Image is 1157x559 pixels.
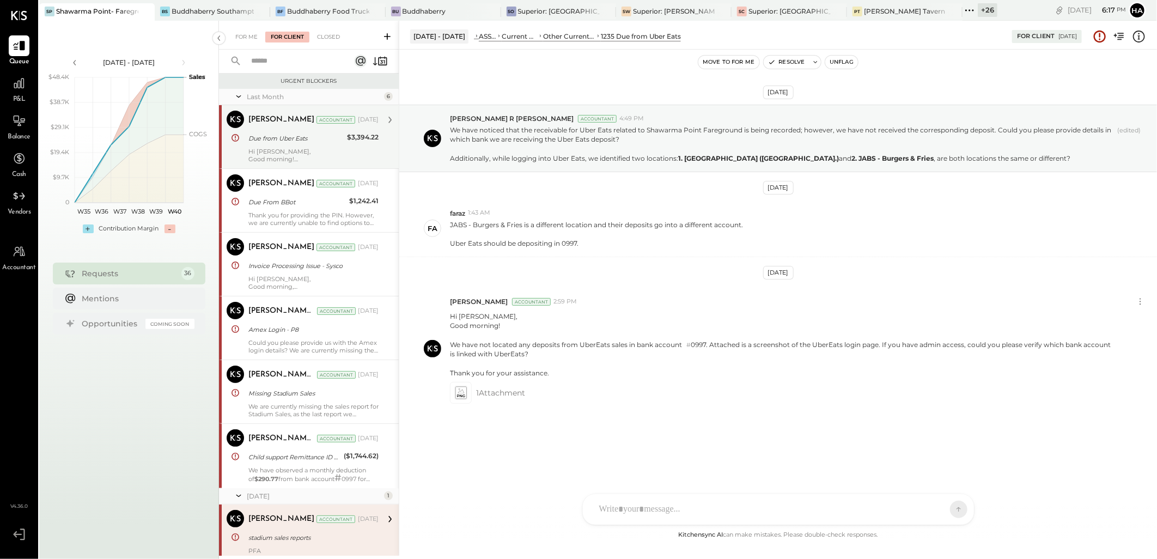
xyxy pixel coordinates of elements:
[248,275,379,290] div: Hi [PERSON_NAME], Good morning,
[578,115,617,123] div: Accountant
[48,73,69,81] text: $48.4K
[349,196,379,206] div: $1,242.41
[3,263,36,273] span: Accountant
[358,515,379,524] div: [DATE]
[287,7,369,16] div: Buddhaberry Food Truck
[502,32,538,41] div: Current Assets
[248,466,379,483] p: We have observed a monthly deduction of from bank account 0997 for child support remittance. Howe...
[450,340,1113,378] div: We have not located any deposits from UberEats sales in bank account 0997. Attached is a screensh...
[410,29,468,43] div: [DATE] - [DATE]
[748,7,831,16] div: Superior: [GEOGRAPHIC_DATA]
[1,148,38,180] a: Cash
[507,7,516,16] div: SO
[248,178,314,189] div: [PERSON_NAME]
[763,266,794,279] div: [DATE]
[1,35,38,67] a: Queue
[450,125,1113,163] p: We have noticed that the receivable for Uber Eats related to Shawarma Point Fareground is being r...
[479,32,496,41] div: ASSETS
[248,403,379,418] div: We are currently missing the sales report for Stadium Sales, as the last report we received was o...
[248,369,315,380] div: [PERSON_NAME] R [PERSON_NAME]
[247,92,381,101] div: Last Month
[65,198,69,206] text: 0
[512,298,551,306] div: Accountant
[95,208,108,215] text: W36
[763,86,794,99] div: [DATE]
[82,318,140,329] div: Opportunities
[224,77,393,85] div: Urgent Blockers
[83,224,94,233] div: +
[851,154,934,162] strong: 2. JABS - Burgers & Fries
[622,7,631,16] div: SW
[312,32,345,42] div: Closed
[450,209,465,218] span: faraz
[428,223,437,234] div: fa
[77,208,90,215] text: W35
[189,73,205,81] text: Sales
[248,114,314,125] div: [PERSON_NAME]
[248,306,315,317] div: [PERSON_NAME] R [PERSON_NAME]
[978,3,997,17] div: + 26
[56,7,138,16] div: Shawarma Point- Fareground
[344,451,379,461] div: ($1,744.62)
[149,208,163,215] text: W39
[358,370,379,379] div: [DATE]
[248,211,379,227] div: Thank you for providing the PIN. However, we are currently unable to find options to download the...
[13,95,26,105] span: P&L
[450,239,743,248] div: Uber Eats should be depositing in 0997.
[698,56,759,69] button: Move to for me
[358,116,379,124] div: [DATE]
[450,114,574,123] span: [PERSON_NAME] R [PERSON_NAME]
[113,208,126,215] text: W37
[450,154,1113,163] div: Additionally, while logging into Uber Eats, we identified two locations: and , are both locations...
[248,433,315,444] div: [PERSON_NAME] R [PERSON_NAME]
[1,73,38,105] a: P&L
[553,297,577,306] span: 2:59 PM
[317,435,356,442] div: Accountant
[248,148,379,163] div: Hi [PERSON_NAME], Good morning!
[825,56,858,69] button: Unflag
[1054,4,1065,16] div: copy link
[276,7,285,16] div: BF
[764,56,809,69] button: Resolve
[247,491,381,501] div: [DATE]
[1129,2,1146,19] button: Ha
[12,170,26,180] span: Cash
[450,297,508,306] span: [PERSON_NAME]
[633,7,715,16] div: Superior: [PERSON_NAME]
[265,32,309,42] div: For Client
[686,341,691,349] span: #
[83,58,175,67] div: [DATE] - [DATE]
[316,515,355,523] div: Accountant
[248,452,340,463] div: Child support Remittance ID 011281301917777
[358,179,379,188] div: [DATE]
[543,32,595,41] div: Other Current Assets
[248,339,379,354] div: Could you please provide us with the Amex login details? We are currently missing the activity an...
[248,324,375,335] div: Amex Login - P8
[1017,32,1055,41] div: For Client
[468,209,490,217] span: 1:43 AM
[864,7,945,16] div: [PERSON_NAME] Tavern
[476,382,525,404] span: 1 Attachment
[248,532,375,543] div: stadium sales reports
[1,241,38,273] a: Accountant
[8,132,31,142] span: Balance
[317,371,356,379] div: Accountant
[248,197,346,208] div: Due From BBot
[51,123,69,131] text: $29.1K
[248,260,375,271] div: Invoice Processing Issue - Sysco
[82,268,176,279] div: Requests
[1118,126,1141,163] span: (edited)
[45,7,54,16] div: SP
[852,7,862,16] div: PT
[230,32,263,42] div: For Me
[1,186,38,217] a: Vendors
[358,307,379,315] div: [DATE]
[391,7,401,16] div: Bu
[8,208,31,217] span: Vendors
[9,57,29,67] span: Queue
[450,220,743,248] p: JABS - Burgers & Fries is a different location and their deposits go into a different account.
[358,243,379,252] div: [DATE]
[248,133,344,144] div: Due from Uber Eats
[248,242,314,253] div: [PERSON_NAME]
[763,181,794,195] div: [DATE]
